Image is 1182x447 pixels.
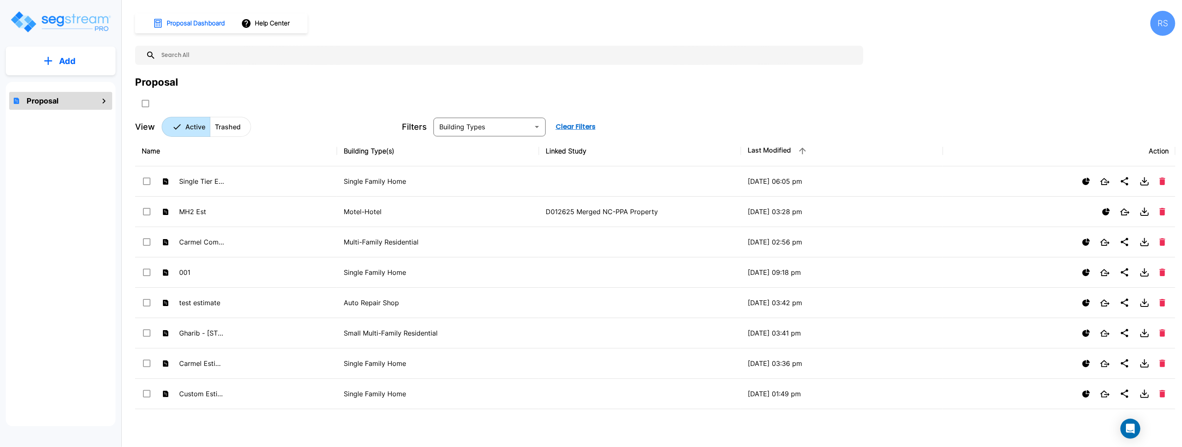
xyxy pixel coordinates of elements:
[1156,356,1169,370] button: Delete
[1097,387,1113,401] button: Open New Tab
[1097,175,1113,188] button: Open New Tab
[1097,266,1113,279] button: Open New Tab
[185,122,205,132] p: Active
[1116,294,1133,311] button: Share
[1136,294,1153,311] button: Download
[1079,265,1093,280] button: Show Ranges
[943,136,1175,166] th: Action
[142,146,330,156] div: Name
[162,117,210,137] button: Active
[1136,355,1153,372] button: Download
[344,328,532,338] p: Small Multi-Family Residential
[1097,357,1113,370] button: Open New Tab
[167,19,225,28] h1: Proposal Dashboard
[748,298,936,308] p: [DATE] 03:42 pm
[1097,296,1113,310] button: Open New Tab
[1116,385,1133,402] button: Share
[156,46,859,65] input: Search All
[539,136,741,166] th: Linked Study
[27,95,59,106] h1: Proposal
[150,15,229,32] button: Proposal Dashboard
[1116,234,1133,250] button: Share
[59,55,76,67] p: Add
[344,267,532,277] p: Single Family Home
[1136,264,1153,281] button: Download
[546,207,734,217] p: D012625 Merged NC-PPA Property
[1120,419,1140,439] div: Open Intercom Messenger
[179,298,225,308] p: test estimate
[552,119,599,135] button: Clear Filters
[1136,173,1153,190] button: Download
[239,15,293,31] button: Help Center
[210,117,251,137] button: Trashed
[135,121,155,133] p: View
[137,95,154,112] button: SelectAll
[1079,174,1093,189] button: Show Ranges
[1136,203,1153,220] button: Download
[748,267,936,277] p: [DATE] 09:18 pm
[1150,11,1175,36] div: RS
[344,207,532,217] p: Motel-Hotel
[344,176,532,186] p: Single Family Home
[1156,235,1169,249] button: Delete
[344,389,532,399] p: Single Family Home
[1099,205,1113,219] button: Show Ranges
[1156,265,1169,279] button: Delete
[344,237,532,247] p: Multi-Family Residential
[179,237,225,247] p: Carmel Complex Estimate 2
[1136,385,1153,402] button: Download
[748,176,936,186] p: [DATE] 06:05 pm
[179,389,225,399] p: Custom Estimate
[748,389,936,399] p: [DATE] 01:49 pm
[6,49,116,73] button: Add
[1097,326,1113,340] button: Open New Tab
[1079,296,1093,310] button: Show Ranges
[1116,325,1133,341] button: Share
[162,117,251,137] div: Platform
[1136,234,1153,250] button: Download
[1117,205,1133,219] button: Open New Tab
[337,136,539,166] th: Building Type(s)
[1156,174,1169,188] button: Delete
[179,207,225,217] p: MH2 Est
[179,358,225,368] p: Carmel Estimate 1
[1079,235,1093,249] button: Show Ranges
[748,328,936,338] p: [DATE] 03:41 pm
[344,298,532,308] p: Auto Repair Shop
[1097,235,1113,249] button: Open New Tab
[179,328,225,338] p: Gharib - [STREET_ADDRESS]
[531,121,543,133] button: Open
[748,358,936,368] p: [DATE] 03:36 pm
[436,121,529,133] input: Building Types
[1156,387,1169,401] button: Delete
[1136,325,1153,341] button: Download
[1079,356,1093,371] button: Show Ranges
[135,75,178,90] div: Proposal
[215,122,241,132] p: Trashed
[1156,205,1169,219] button: Delete
[344,358,532,368] p: Single Family Home
[1116,264,1133,281] button: Share
[1156,326,1169,340] button: Delete
[1116,355,1133,372] button: Share
[179,267,225,277] p: 001
[1116,173,1133,190] button: Share
[179,176,225,186] p: Single Tier Estimate
[741,136,943,166] th: Last Modified
[1156,296,1169,310] button: Delete
[1079,387,1093,401] button: Show Ranges
[402,121,427,133] p: Filters
[748,207,936,217] p: [DATE] 03:28 pm
[1079,326,1093,341] button: Show Ranges
[10,10,111,34] img: Logo
[748,237,936,247] p: [DATE] 02:56 pm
